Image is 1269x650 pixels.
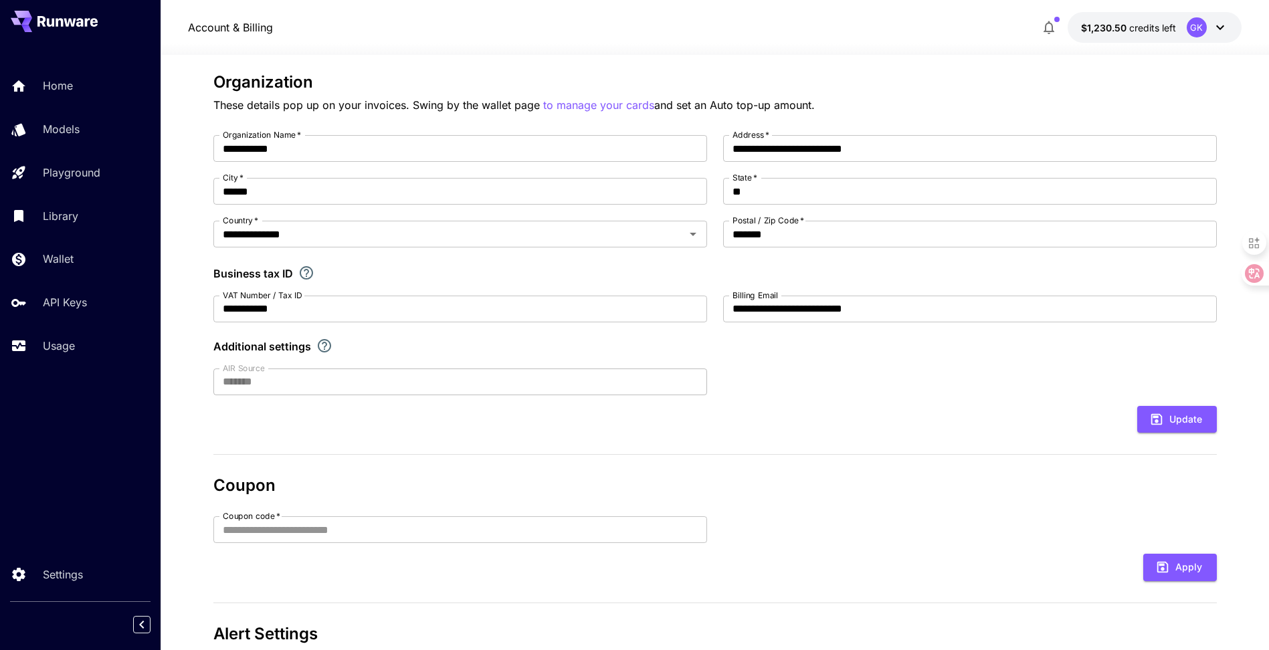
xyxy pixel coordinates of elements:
[43,338,75,354] p: Usage
[223,129,301,140] label: Organization Name
[733,129,769,140] label: Address
[213,265,293,282] p: Business tax ID
[143,613,161,637] div: Collapse sidebar
[733,172,757,183] label: State
[188,19,273,35] nav: breadcrumb
[43,566,83,582] p: Settings
[1143,554,1217,581] button: Apply
[298,265,314,281] svg: If you are a business tax registrant, please enter your business tax ID here.
[1068,12,1242,43] button: $1,230.49684GK
[223,215,258,226] label: Country
[543,97,654,114] button: to manage your cards
[733,215,804,226] label: Postal / Zip Code
[188,19,273,35] a: Account & Billing
[223,362,264,374] label: AIR Source
[1137,406,1217,433] button: Update
[213,625,1217,643] h3: Alert Settings
[43,251,74,267] p: Wallet
[213,73,1217,92] h3: Organization
[213,476,1217,495] h3: Coupon
[316,338,332,354] svg: Explore additional customization settings
[43,78,73,94] p: Home
[43,208,78,224] p: Library
[733,290,778,301] label: Billing Email
[223,510,280,522] label: Coupon code
[684,225,702,243] button: Open
[43,294,87,310] p: API Keys
[1129,22,1176,33] span: credits left
[223,290,302,301] label: VAT Number / Tax ID
[133,616,151,633] button: Collapse sidebar
[1187,17,1207,37] div: GK
[223,172,243,183] label: City
[1081,21,1176,35] div: $1,230.49684
[43,121,80,137] p: Models
[43,165,100,181] p: Playground
[654,98,815,112] span: and set an Auto top-up amount.
[213,98,543,112] span: These details pop up on your invoices. Swing by the wallet page
[1081,22,1129,33] span: $1,230.50
[213,338,311,354] p: Additional settings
